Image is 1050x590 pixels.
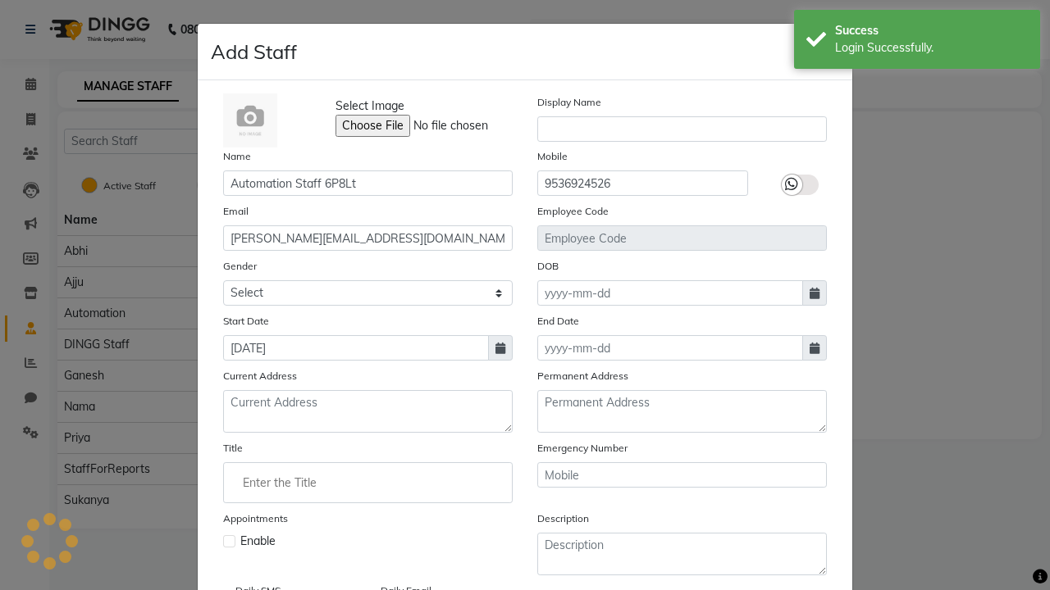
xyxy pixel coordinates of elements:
[223,335,489,361] input: yyyy-mm-dd
[537,462,827,488] input: Mobile
[223,314,269,329] label: Start Date
[231,466,505,499] input: Enter the Title
[240,533,276,550] span: Enable
[223,204,249,219] label: Email
[537,259,559,274] label: DOB
[336,115,559,137] input: Select Image
[537,335,803,361] input: yyyy-mm-dd
[223,259,257,274] label: Gender
[537,369,628,383] label: Permanent Address
[537,511,589,526] label: Description
[336,98,404,115] span: Select Image
[537,170,748,196] input: Mobile
[537,280,803,306] input: yyyy-mm-dd
[223,369,297,383] label: Current Address
[223,149,251,164] label: Name
[537,95,601,110] label: Display Name
[223,93,277,147] img: Cinque Terre
[223,441,243,456] label: Title
[537,441,628,456] label: Emergency Number
[211,37,297,66] h4: Add Staff
[537,225,827,251] input: Employee Code
[835,39,1028,57] div: Login Successfully.
[835,22,1028,39] div: Success
[223,225,513,251] input: Email
[537,314,579,329] label: End Date
[223,511,288,526] label: Appointments
[537,149,568,164] label: Mobile
[537,204,609,219] label: Employee Code
[223,170,513,196] input: Name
